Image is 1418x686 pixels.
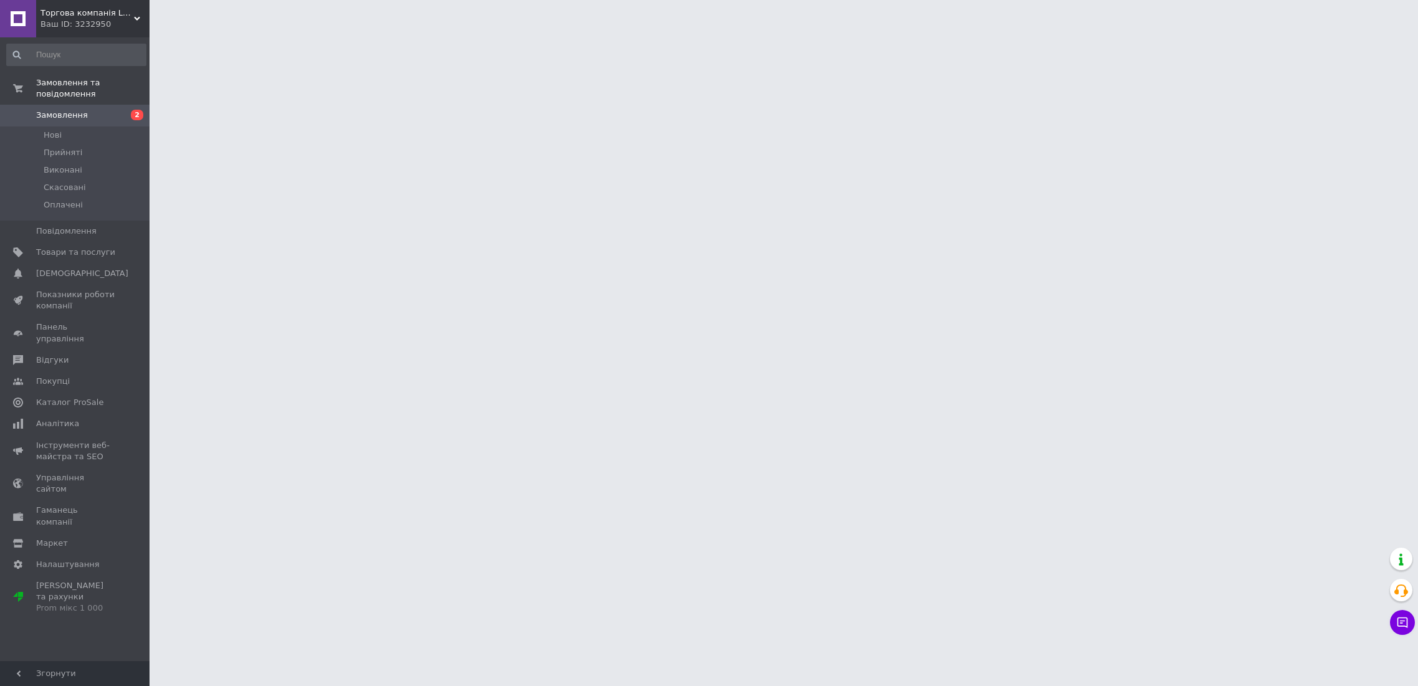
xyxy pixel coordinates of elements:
[36,322,115,344] span: Панель управління
[36,247,115,258] span: Товари та послуги
[36,580,115,614] span: [PERSON_NAME] та рахунки
[40,19,150,30] div: Ваш ID: 3232950
[36,418,79,429] span: Аналітика
[44,147,82,158] span: Прийняті
[36,376,70,387] span: Покупці
[44,182,86,193] span: Скасовані
[40,7,134,19] span: Торгова компанія LOSSO
[1390,610,1415,635] button: Чат з покупцем
[36,355,69,366] span: Відгуки
[6,44,146,66] input: Пошук
[36,77,150,100] span: Замовлення та повідомлення
[36,472,115,495] span: Управління сайтом
[36,226,97,237] span: Повідомлення
[36,289,115,312] span: Показники роботи компанії
[36,505,115,527] span: Гаманець компанії
[36,268,128,279] span: [DEMOGRAPHIC_DATA]
[44,164,82,176] span: Виконані
[36,397,103,408] span: Каталог ProSale
[36,538,68,549] span: Маркет
[36,440,115,462] span: Інструменти веб-майстра та SEO
[44,199,83,211] span: Оплачені
[36,603,115,614] div: Prom мікс 1 000
[36,559,100,570] span: Налаштування
[131,110,143,120] span: 2
[44,130,62,141] span: Нові
[36,110,88,121] span: Замовлення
